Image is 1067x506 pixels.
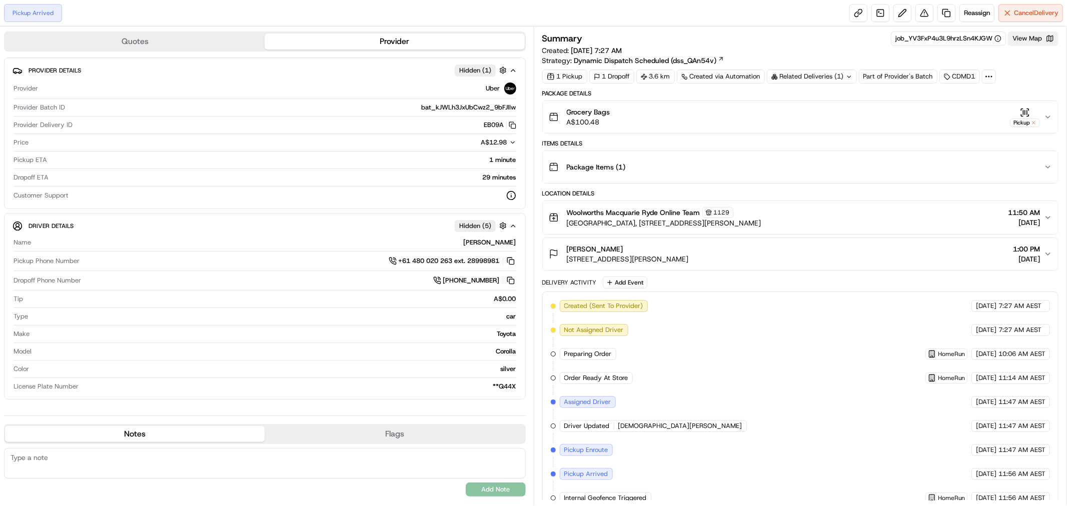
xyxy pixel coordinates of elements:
span: A$100.48 [567,117,610,127]
span: [DATE] [1013,254,1040,264]
span: Customer Support [14,191,69,200]
h3: Summary [542,34,583,43]
div: Related Deliveries (1) [767,69,857,83]
button: Start new chat [170,98,182,110]
span: Pickup ETA [14,155,47,164]
span: Model [14,347,32,356]
span: Driver Details [29,222,74,230]
div: Location Details [542,189,1059,197]
span: API Documentation [95,145,161,155]
span: +61 480 020 263 ext. 28998981 [399,256,500,265]
button: A$12.98 [428,138,516,147]
div: Items Details [542,139,1059,147]
div: silver [33,364,516,373]
div: 💻 [85,146,93,154]
span: Grocery Bags [567,107,610,117]
button: job_YV3FxP4u3L9hrzLSn4KJGW [895,34,1001,43]
button: Hidden (1) [455,64,509,76]
img: uber-new-logo.jpeg [504,82,516,94]
span: Cancel Delivery [1014,8,1058,17]
span: Name [14,238,31,247]
span: 11:56 AM AEST [998,493,1045,502]
div: Pickup [1010,118,1040,127]
span: 1129 [714,208,730,216]
button: Driver DetailsHidden (5) [13,217,517,234]
div: Package Details [542,89,1059,97]
div: 1 Pickup [542,69,587,83]
div: Strategy: [542,55,724,65]
span: [DATE] [976,349,996,358]
span: 11:50 AM [1008,207,1040,217]
div: Toyota [34,329,516,338]
div: [PERSON_NAME] [35,238,516,247]
span: 1:00 PM [1013,244,1040,254]
span: 7:27 AM AEST [998,301,1041,310]
span: 7:27 AM AEST [998,325,1041,334]
span: A$12.98 [481,138,507,146]
span: [DATE] [976,493,996,502]
button: Provider DetailsHidden (1) [13,62,517,78]
span: Created (Sent To Provider) [564,301,643,310]
span: [DATE] [976,373,996,382]
span: Hidden ( 5 ) [459,221,491,230]
div: Delivery Activity [542,278,597,286]
div: 1 minute [51,155,516,164]
span: [DEMOGRAPHIC_DATA][PERSON_NAME] [618,421,742,430]
span: Preparing Order [564,349,612,358]
span: [DATE] [976,445,996,454]
a: Created via Automation [677,69,765,83]
button: Woolworths Macquarie Ryde Online Team1129[GEOGRAPHIC_DATA], [STREET_ADDRESS][PERSON_NAME]11:50 AM... [543,201,1058,234]
button: Reassign [959,4,994,22]
div: We're available if you need us! [34,105,127,113]
a: [PHONE_NUMBER] [433,275,516,286]
button: EB09A [484,120,516,129]
span: [DATE] [1008,217,1040,227]
div: 29 minutes [53,173,516,182]
span: Created: [542,45,622,55]
span: Woolworths Macquarie Ryde Online Team [567,207,700,217]
span: Color [14,364,29,373]
span: Dropoff Phone Number [14,276,81,285]
span: HomeRun [938,374,965,382]
button: Notes [5,426,265,442]
span: Pickup Enroute [564,445,608,454]
span: bat_kJWLh3JxUbCwz2_9bFJIIw [422,103,516,112]
div: car [32,312,516,321]
span: Provider Delivery ID [14,120,73,129]
span: [DATE] [976,325,996,334]
span: HomeRun [938,494,965,502]
span: 11:56 AM AEST [998,469,1045,478]
span: Reassign [964,8,990,17]
button: Pickup [1010,107,1040,127]
span: [PERSON_NAME] [567,244,623,254]
button: CancelDelivery [998,4,1063,22]
span: Assigned Driver [564,397,611,406]
button: Flags [265,426,524,442]
span: Provider Details [29,66,81,74]
span: Uber [486,84,500,93]
span: Pylon [100,169,121,177]
button: Quotes [5,33,265,49]
button: Add Event [603,276,647,288]
img: Nash [10,10,30,30]
span: 11:47 AM AEST [998,421,1045,430]
span: Driver Updated [564,421,610,430]
button: +61 480 020 263 ext. 28998981 [389,255,516,266]
span: [DATE] [976,301,996,310]
a: Powered byPylon [71,169,121,177]
div: 📗 [10,146,18,154]
div: 1 Dropoff [589,69,634,83]
button: Provider [265,33,524,49]
span: Tip [14,294,23,303]
span: Pickup Arrived [564,469,608,478]
span: HomeRun [938,350,965,358]
span: 11:47 AM AEST [998,445,1045,454]
button: Package Items (1) [543,151,1058,183]
span: Type [14,312,28,321]
button: View Map [1008,31,1058,45]
span: Order Ready At Store [564,373,628,382]
a: 💻API Documentation [81,141,165,159]
div: 3.6 km [636,69,675,83]
span: Provider Batch ID [14,103,65,112]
